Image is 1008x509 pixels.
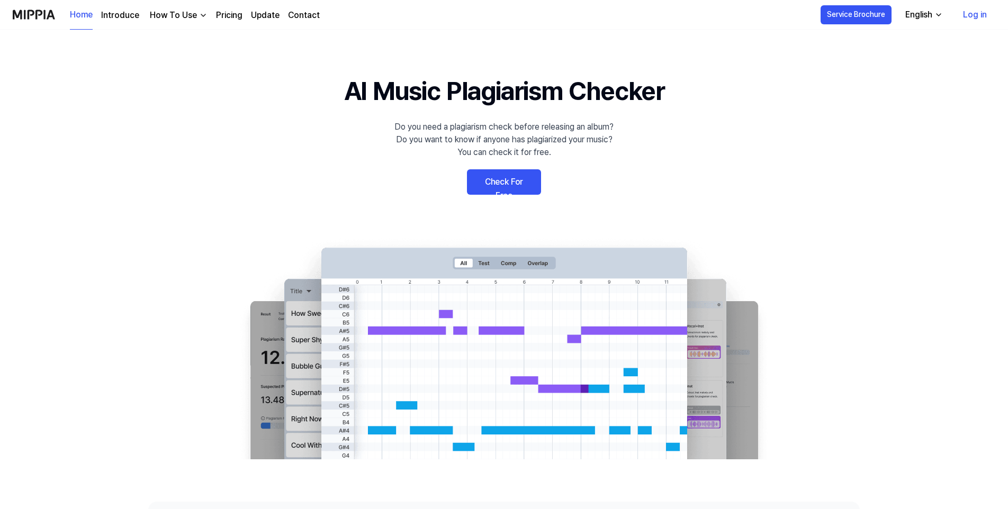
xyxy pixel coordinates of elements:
div: Do you need a plagiarism check before releasing an album? Do you want to know if anyone has plagi... [394,121,614,159]
button: Service Brochure [821,5,892,24]
button: How To Use [148,9,208,22]
a: Contact [288,9,320,22]
a: Pricing [216,9,242,22]
h1: AI Music Plagiarism Checker [344,72,664,110]
a: Update [251,9,280,22]
a: Introduce [101,9,139,22]
a: Home [70,1,93,30]
div: How To Use [148,9,199,22]
div: English [903,8,934,21]
img: main Image [229,237,779,459]
img: down [199,11,208,20]
button: English [897,4,949,25]
a: Check For Free [467,169,541,195]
